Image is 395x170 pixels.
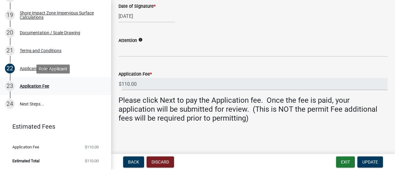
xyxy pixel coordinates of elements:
a: Estimated Fees [5,120,101,133]
div: 24 [5,99,15,109]
input: mm/dd/yyyy [118,10,175,23]
div: 19 [5,10,15,20]
div: Applicant Signature [20,66,57,71]
label: Date of Signature [118,4,156,9]
div: 22 [5,64,15,73]
button: Discard [147,156,174,168]
button: Exit [336,156,355,168]
h4: Please click Next to pay the Application fee. Once the fee is paid, your application will be subm... [118,96,388,122]
span: $110.00 [85,145,99,149]
button: Back [123,156,144,168]
div: Application Fee [20,84,49,88]
button: Update [357,156,383,168]
span: Update [362,160,378,164]
span: $ [118,78,122,90]
span: Application Fee [12,145,39,149]
div: 21 [5,46,15,56]
div: Role: Applicant [36,64,70,73]
i: info [138,38,143,42]
div: Terms and Conditions [20,48,61,53]
div: Shore Impact Zone Impervious Surface Calculations [20,11,101,19]
span: Estimated Total [12,159,39,163]
span: Back [128,160,139,164]
div: 20 [5,28,15,38]
div: 23 [5,81,15,91]
div: Documentation / Scale Drawing [20,31,80,35]
label: Application Fee [118,72,152,77]
label: Attention [118,39,137,43]
span: $110.00 [85,159,99,163]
